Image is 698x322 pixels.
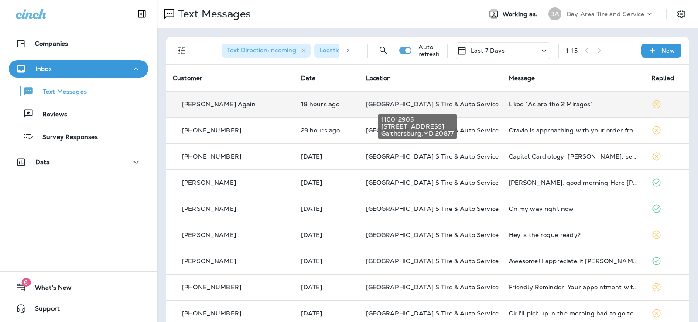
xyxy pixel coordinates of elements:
[366,126,499,134] span: [GEOGRAPHIC_DATA] S Tire & Auto Service
[301,127,352,134] p: Sep 12, 2025 11:22 AM
[35,159,50,166] p: Data
[366,309,499,317] span: [GEOGRAPHIC_DATA] S Tire & Auto Service
[509,284,637,291] div: Friendly Reminder: Your appointment with Bay Area Tire & Service - Gaithersburg is booked for Sep...
[182,205,236,212] p: [PERSON_NAME]
[9,279,148,296] button: 6What's New
[9,82,148,100] button: Text Messages
[222,44,311,58] div: Text Direction:Incoming
[301,284,352,291] p: Sep 9, 2025 07:31 AM
[9,35,148,52] button: Companies
[227,46,296,54] span: Text Direction : Incoming
[314,44,471,58] div: Location:[GEOGRAPHIC_DATA] S Tire & Auto Service
[509,258,637,264] div: Awesome! I appreciate it Rick, ill be by around 4:30 with Teresa to pick up the car
[674,6,689,22] button: Settings
[182,101,256,108] p: [PERSON_NAME] Again
[173,42,190,59] button: Filters
[509,231,637,238] div: Hey is the rogue ready?
[381,116,454,123] span: 110012905
[381,123,454,130] span: [STREET_ADDRESS]
[173,74,202,82] span: Customer
[34,133,98,142] p: Survey Responses
[567,10,645,17] p: Bay Area Tire and Service
[366,231,499,239] span: [GEOGRAPHIC_DATA] S Tire & Auto Service
[34,88,87,96] p: Text Messages
[182,258,236,264] p: [PERSON_NAME]
[366,257,499,265] span: [GEOGRAPHIC_DATA] S Tire & Auto Service
[375,42,392,59] button: Search Messages
[301,231,352,238] p: Sep 9, 2025 04:00 PM
[366,283,499,291] span: [GEOGRAPHIC_DATA] S Tire & Auto Service
[182,310,241,317] p: [PHONE_NUMBER]
[509,127,637,134] div: Otavio is approaching with your order from 1-800 Radiator. Your Dasher will hand the order to you.
[301,310,352,317] p: Sep 8, 2025 01:03 PM
[319,46,476,54] span: Location : [GEOGRAPHIC_DATA] S Tire & Auto Service
[34,111,67,119] p: Reviews
[509,179,637,186] div: Rick, good morning Here Mr Mendez, wonder if my wife can take today the 2011 Toyota Camry for oil...
[366,153,499,160] span: [GEOGRAPHIC_DATA] S Tire & Auto Service
[509,74,535,82] span: Message
[509,205,637,212] div: On my way right now
[21,278,31,287] span: 6
[130,5,154,23] button: Collapse Sidebar
[182,127,241,134] p: [PHONE_NUMBER]
[301,101,352,108] p: Sep 12, 2025 04:19 PM
[651,74,674,82] span: Replied
[35,65,52,72] p: Inbox
[26,305,60,315] span: Support
[9,105,148,123] button: Reviews
[9,127,148,146] button: Survey Responses
[9,153,148,171] button: Data
[174,7,251,20] p: Text Messages
[366,205,499,213] span: [GEOGRAPHIC_DATA] S Tire & Auto Service
[381,130,454,137] span: Gaithersburg , MD 20877
[509,153,637,160] div: Capital Cardiology: Richard, see you at 10:45am EDT on 9/12. Check in before your appointment: ht...
[509,101,637,108] div: Liked “As are the 2 Mirages”
[301,179,352,186] p: Sep 10, 2025 08:01 AM
[366,179,499,186] span: [GEOGRAPHIC_DATA] S Tire & Auto Service
[301,153,352,160] p: Sep 12, 2025 09:16 AM
[35,40,68,47] p: Companies
[661,47,675,54] p: New
[503,10,540,18] span: Working as:
[182,153,241,160] p: [PHONE_NUMBER]
[366,74,391,82] span: Location
[548,7,561,20] div: BA
[182,231,236,238] p: [PERSON_NAME]
[418,44,440,58] p: Auto refresh
[509,310,637,317] div: Ok I'll pick up in the morning had to go to a job site
[9,60,148,78] button: Inbox
[301,74,316,82] span: Date
[182,284,241,291] p: [PHONE_NUMBER]
[26,284,72,295] span: What's New
[471,47,505,54] p: Last 7 Days
[9,300,148,317] button: Support
[366,100,499,108] span: [GEOGRAPHIC_DATA] S Tire & Auto Service
[182,179,236,186] p: [PERSON_NAME]
[566,47,578,54] div: 1 - 15
[301,205,352,212] p: Sep 9, 2025 05:35 PM
[301,258,352,264] p: Sep 9, 2025 11:39 AM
